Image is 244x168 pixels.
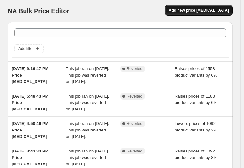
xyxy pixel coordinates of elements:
span: [DATE] 5:48:43 PM Price [MEDICAL_DATA] [12,94,49,111]
span: Reverted [127,94,143,99]
span: [DATE] 4:50:46 PM Price [MEDICAL_DATA] [12,121,49,139]
span: Add filter [18,46,34,51]
span: This job ran on [DATE]. This job was reverted on [DATE]. [66,66,109,84]
span: NA Bulk Price Editor [8,7,69,15]
span: This job ran on [DATE]. This job was reverted on [DATE]. [66,94,109,111]
span: Reverted [127,149,143,154]
span: Add new price [MEDICAL_DATA] [169,8,229,13]
span: Raises prices of 1092 product variants by 8% [175,149,217,160]
span: Reverted [127,121,143,126]
span: Raises prices of 1183 product variants by 6% [175,94,217,105]
span: [DATE] 3:43:33 PM Price [MEDICAL_DATA] [12,149,49,166]
span: Lowers prices of 1092 product variants by 2% [175,121,217,132]
span: Reverted [127,66,143,71]
span: This job ran on [DATE]. This job was reverted on [DATE]. [66,149,109,166]
span: Raises prices of 1558 product variants by 6% [175,66,217,78]
span: This job ran on [DATE]. This job was reverted on [DATE]. [66,121,109,139]
button: Add new price [MEDICAL_DATA] [165,5,233,16]
span: [DATE] 9:16:47 PM Price [MEDICAL_DATA] [12,66,49,84]
button: Add filter [14,44,44,53]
